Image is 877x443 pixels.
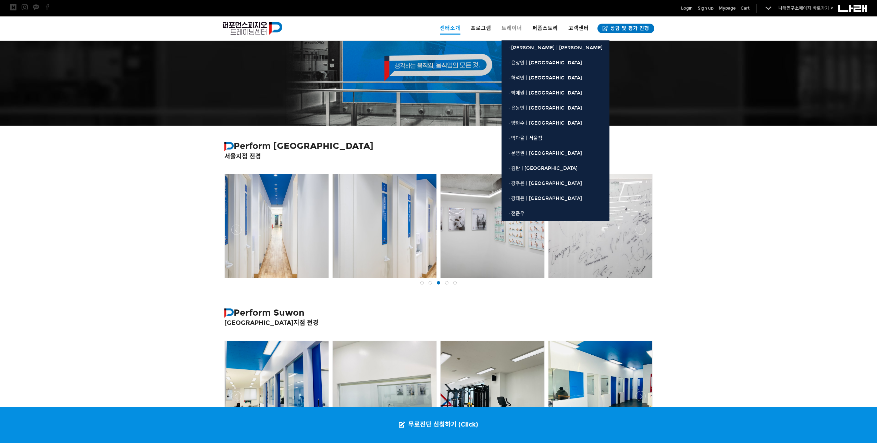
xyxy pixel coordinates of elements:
[392,407,485,443] a: 무료진단 신청하기 (Click)
[508,165,578,171] span: · 김완ㅣ[GEOGRAPHIC_DATA]
[224,153,261,160] strong: 서울지점 전경
[527,16,563,40] a: 퍼폼스토리
[508,75,582,81] span: · 허석민ㅣ[GEOGRAPHIC_DATA]
[597,24,654,33] a: 상담 및 평가 진행
[502,71,609,86] a: · 허석민ㅣ[GEOGRAPHIC_DATA]
[224,319,319,327] strong: [GEOGRAPHIC_DATA]지점 전경
[508,90,582,96] span: · 박예원ㅣ[GEOGRAPHIC_DATA]
[532,25,558,31] span: 퍼폼스토리
[719,5,736,12] a: Mypage
[698,5,714,12] a: Sign up
[502,55,609,71] a: · 윤상인ㅣ[GEOGRAPHIC_DATA]
[502,191,609,206] a: · 강태윤ㅣ[GEOGRAPHIC_DATA]
[508,195,582,201] span: · 강태윤ㅣ[GEOGRAPHIC_DATA]
[502,176,609,191] a: · 강주윤ㅣ[GEOGRAPHIC_DATA]
[508,211,524,216] span: · 전준우
[741,5,750,12] a: Cart
[502,206,609,221] a: · 전준우
[563,16,594,40] a: 고객센터
[471,25,491,31] span: 프로그램
[466,16,496,40] a: 프로그램
[608,25,649,32] span: 상담 및 평가 진행
[440,23,460,35] span: 센터소개
[508,180,582,186] span: · 강주윤ㅣ[GEOGRAPHIC_DATA]
[502,161,609,176] a: · 김완ㅣ[GEOGRAPHIC_DATA]
[778,5,799,11] strong: 나래연구소
[224,140,373,151] strong: Perform [GEOGRAPHIC_DATA]
[224,308,234,318] img: 퍼포먼스피지오 심볼 로고
[508,45,603,51] span: · [PERSON_NAME]ㅣ[PERSON_NAME]
[508,135,542,141] span: · 박다율ㅣ서울점
[508,120,582,126] span: · 양현수ㅣ[GEOGRAPHIC_DATA]
[568,25,589,31] span: 고객센터
[508,150,582,156] span: · 문병권ㅣ[GEOGRAPHIC_DATA]
[778,5,833,11] a: 나래연구소페이지 바로가기 >
[508,105,582,111] span: · 윤동인ㅣ[GEOGRAPHIC_DATA]
[502,116,609,131] a: · 양현수ㅣ[GEOGRAPHIC_DATA]
[502,146,609,161] a: · 문병권ㅣ[GEOGRAPHIC_DATA]
[502,101,609,116] a: · 윤동인ㅣ[GEOGRAPHIC_DATA]
[224,307,305,318] strong: Perform Suwon
[502,86,609,101] a: · 박예원ㅣ[GEOGRAPHIC_DATA]
[502,25,522,31] span: 트레이너
[502,131,609,146] a: · 박다율ㅣ서울점
[502,40,609,55] a: · [PERSON_NAME]ㅣ[PERSON_NAME]
[435,16,466,40] a: 센터소개
[496,16,527,40] a: 트레이너
[508,60,582,66] span: · 윤상인ㅣ[GEOGRAPHIC_DATA]
[224,142,234,151] img: 퍼포먼스피지오 심볼 로고
[681,5,693,12] a: Login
